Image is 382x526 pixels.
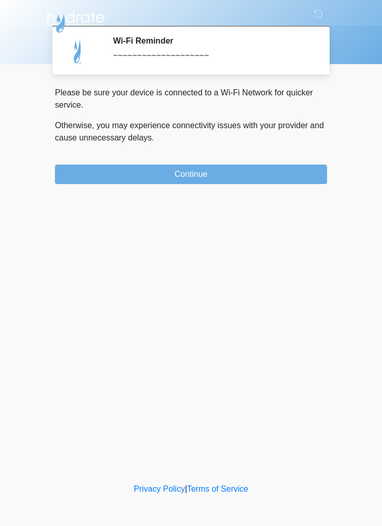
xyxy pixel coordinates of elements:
[185,484,187,493] a: |
[55,119,327,144] p: Otherwise, you may experience connectivity issues with your provider and cause unnecessary delays
[55,165,327,184] button: Continue
[113,50,312,62] div: ~~~~~~~~~~~~~~~~~~~~
[45,8,106,33] img: Hydrate IV Bar - Chandler Logo
[63,36,93,67] img: Agent Avatar
[152,133,154,142] span: .
[134,484,185,493] a: Privacy Policy
[187,484,248,493] a: Terms of Service
[55,87,327,111] p: Please be sure your device is connected to a Wi-Fi Network for quicker service.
